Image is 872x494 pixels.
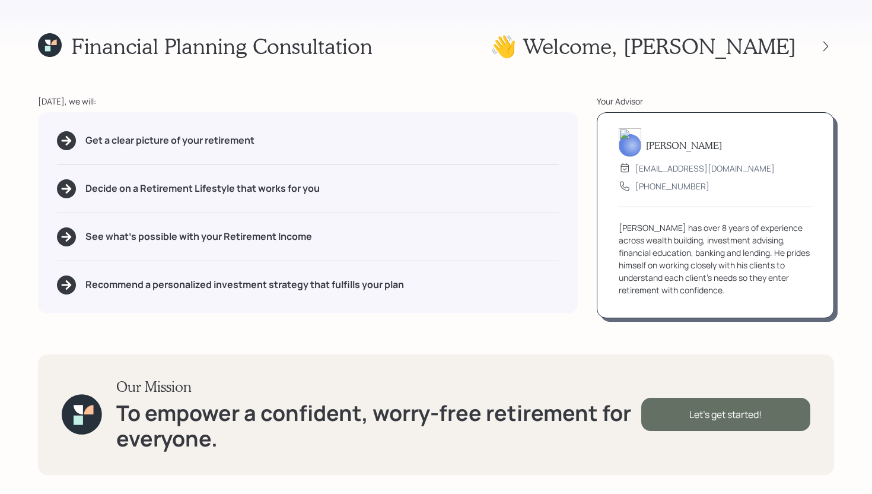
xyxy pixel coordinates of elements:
h3: Our Mission [116,378,641,395]
div: [DATE], we will: [38,95,578,107]
div: [PHONE_NUMBER] [635,180,709,192]
h5: [PERSON_NAME] [646,140,722,151]
img: james-distasi-headshot.png [619,128,641,157]
h5: Get a clear picture of your retirement [85,135,254,146]
h1: 👋 Welcome , [PERSON_NAME] [490,33,796,59]
h5: Recommend a personalized investment strategy that fulfills your plan [85,279,404,290]
div: Your Advisor [597,95,834,107]
h1: Financial Planning Consultation [71,33,373,59]
h5: See what's possible with your Retirement Income [85,231,312,242]
h1: To empower a confident, worry-free retirement for everyone. [116,400,641,451]
div: Let's get started! [641,398,810,431]
h5: Decide on a Retirement Lifestyle that works for you [85,183,320,194]
div: [EMAIL_ADDRESS][DOMAIN_NAME] [635,162,775,175]
div: [PERSON_NAME] has over 8 years of experience across wealth building, investment advising, financi... [619,221,812,296]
